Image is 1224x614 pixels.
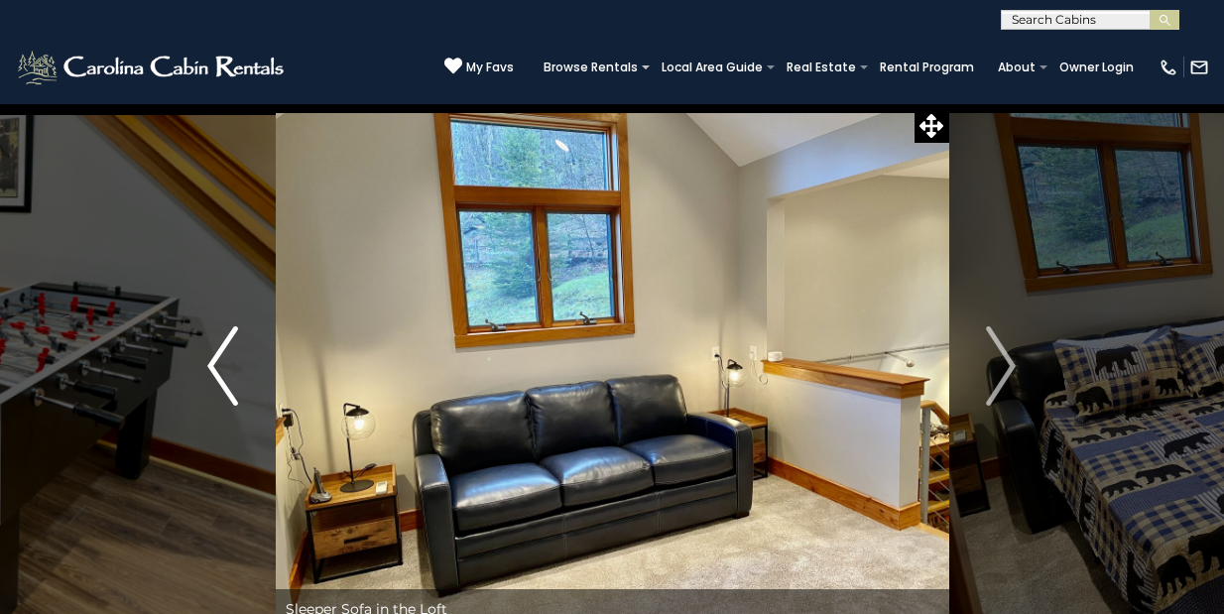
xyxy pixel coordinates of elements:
img: arrow [207,326,237,406]
img: arrow [986,326,1016,406]
a: Owner Login [1049,54,1144,81]
a: Local Area Guide [652,54,773,81]
span: My Favs [466,59,514,76]
img: White-1-2.png [15,48,290,87]
a: Real Estate [777,54,866,81]
a: About [988,54,1045,81]
img: mail-regular-white.png [1189,58,1209,77]
a: Browse Rentals [534,54,648,81]
img: phone-regular-white.png [1159,58,1178,77]
a: My Favs [444,57,514,77]
a: Rental Program [870,54,984,81]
